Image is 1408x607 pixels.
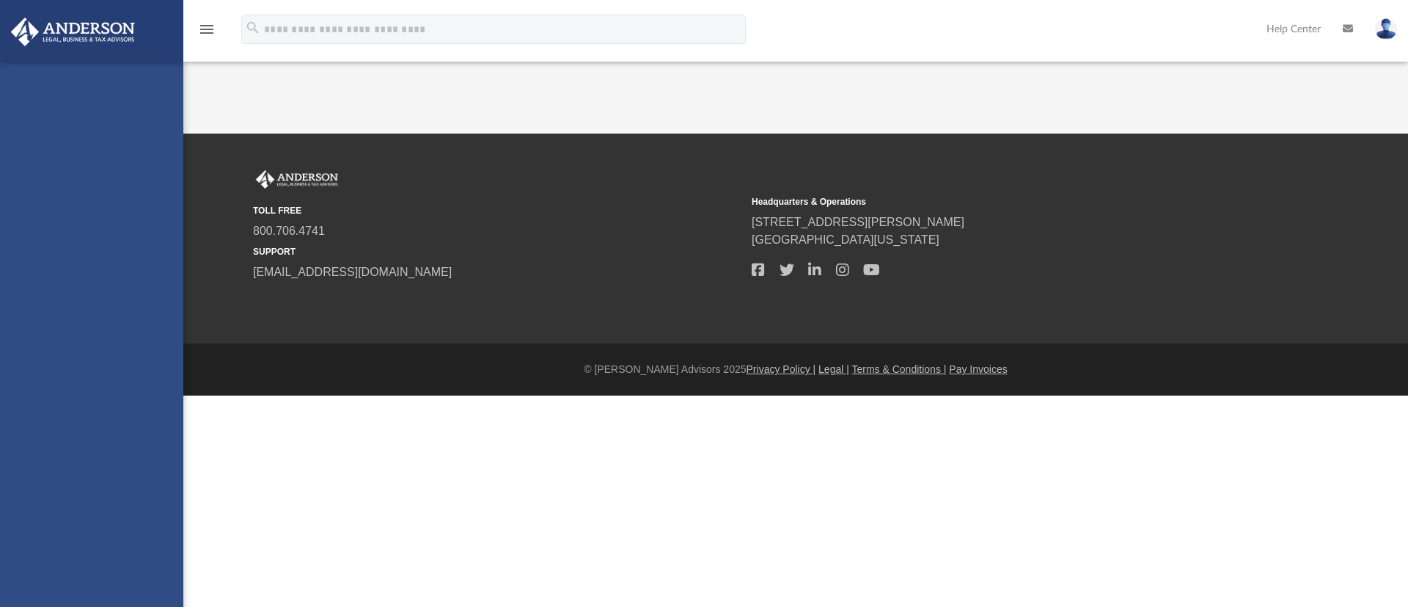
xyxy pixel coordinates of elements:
a: 800.706.4741 [253,225,325,237]
div: © [PERSON_NAME] Advisors 2025 [183,362,1408,377]
a: Legal | [818,363,849,375]
small: TOLL FREE [253,204,741,217]
a: [STREET_ADDRESS][PERSON_NAME] [752,216,964,228]
img: User Pic [1375,18,1397,40]
a: [GEOGRAPHIC_DATA][US_STATE] [752,233,939,246]
a: Privacy Policy | [747,363,816,375]
small: Headquarters & Operations [752,195,1240,208]
a: Pay Invoices [949,363,1007,375]
small: SUPPORT [253,245,741,258]
img: Anderson Advisors Platinum Portal [7,18,139,46]
img: Anderson Advisors Platinum Portal [253,170,341,189]
i: search [245,20,261,36]
a: menu [198,28,216,38]
i: menu [198,21,216,38]
a: [EMAIL_ADDRESS][DOMAIN_NAME] [253,266,452,278]
a: Terms & Conditions | [852,363,947,375]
